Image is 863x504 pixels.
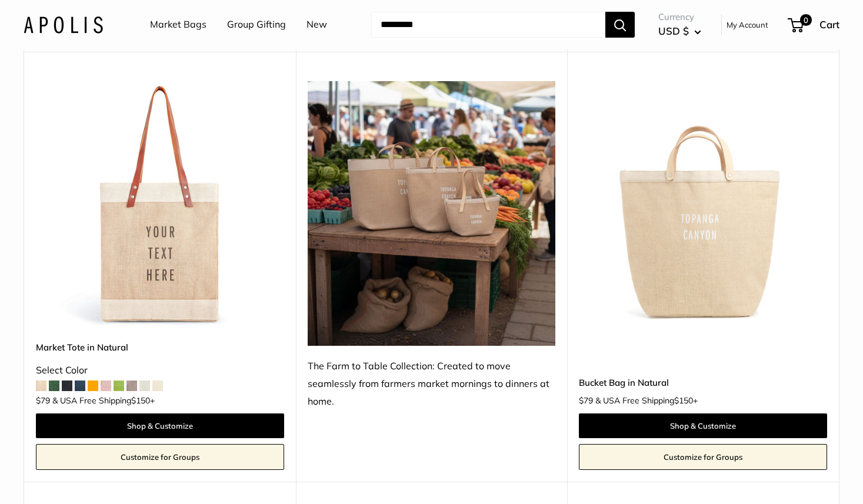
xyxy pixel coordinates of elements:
a: New [306,16,327,34]
a: Bucket Bag in Natural [579,376,827,389]
a: Market Bags [150,16,206,34]
a: description_Make it yours with custom printed text.Market Tote in Natural [36,81,284,329]
span: 0 [800,14,812,26]
img: The Farm to Table Collection: Created to move seamlessly from farmers market mornings to dinners ... [308,81,556,346]
input: Search... [371,12,605,38]
span: USD $ [658,25,689,37]
span: & USA Free Shipping + [52,396,155,405]
span: $79 [579,395,593,406]
span: $150 [674,395,693,406]
span: Cart [819,18,839,31]
div: The Farm to Table Collection: Created to move seamlessly from farmers market mornings to dinners ... [308,358,556,410]
span: $79 [36,395,50,406]
span: $150 [131,395,150,406]
span: Currency [658,9,701,25]
img: description_Make it yours with custom printed text. [36,81,284,329]
a: Market Tote in Natural [36,341,284,354]
img: Apolis [24,16,103,33]
a: Shop & Customize [579,413,827,438]
img: Bucket Bag in Natural [579,81,827,329]
a: Customize for Groups [579,444,827,470]
button: Search [605,12,635,38]
a: Group Gifting [227,16,286,34]
a: Customize for Groups [36,444,284,470]
span: & USA Free Shipping + [595,396,698,405]
a: Shop & Customize [36,413,284,438]
button: USD $ [658,22,701,41]
div: Select Color [36,362,284,379]
a: Bucket Bag in NaturalBucket Bag in Natural [579,81,827,329]
a: My Account [727,18,768,32]
a: 0 Cart [789,15,839,34]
